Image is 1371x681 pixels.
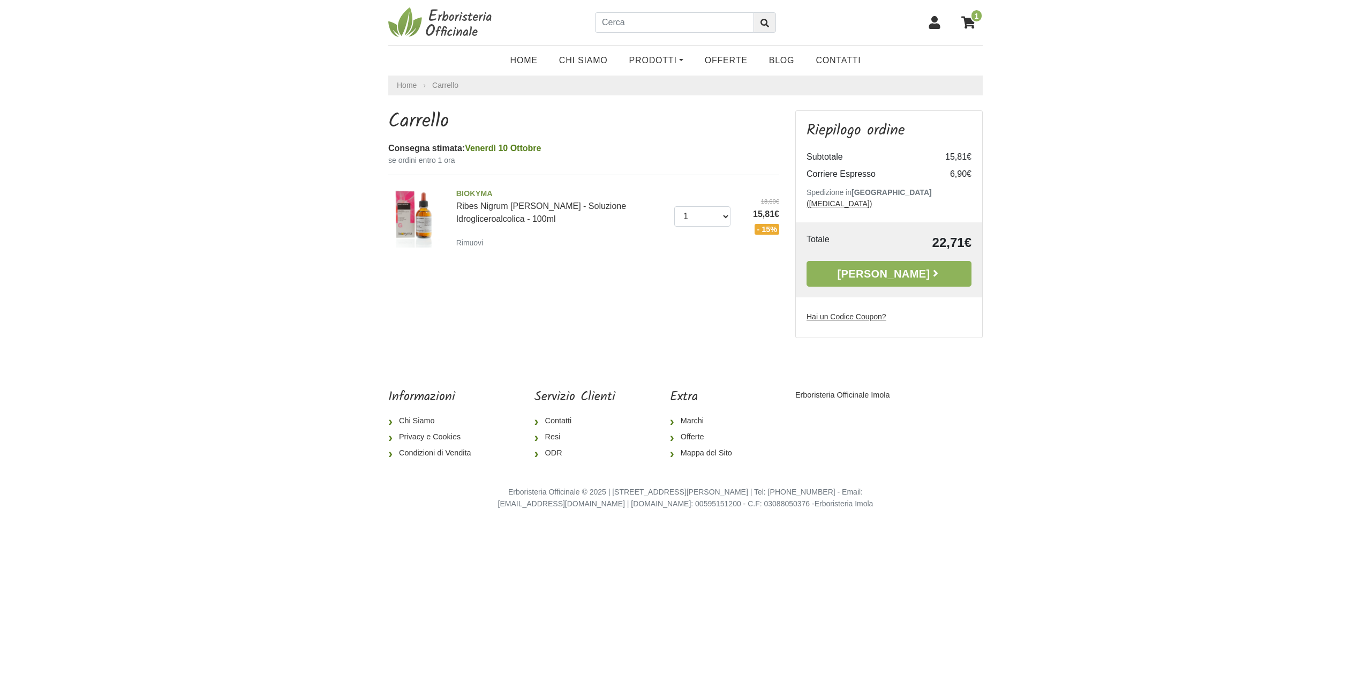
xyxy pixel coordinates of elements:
[385,184,448,248] img: Ribes Nigrum gemme - Soluzione Idrogliceroalcolica - 100ml
[807,166,929,183] td: Corriere Espresso
[795,391,890,399] a: Erboristeria Officinale Imola
[619,50,694,71] a: Prodotti
[388,445,479,461] a: Condizioni di Vendita
[739,208,779,221] span: 15,81€
[670,445,741,461] a: Mappa del Sito
[534,445,615,461] a: ODR
[432,81,458,89] a: Carrello
[694,50,758,71] a: OFFERTE
[805,50,871,71] a: Contatti
[929,166,971,183] td: 6,90€
[465,144,541,153] span: Venerdì 10 Ottobre
[852,188,932,197] b: [GEOGRAPHIC_DATA]
[456,238,484,247] small: Rimuovi
[388,6,495,39] img: Erboristeria Officinale
[929,148,971,166] td: 15,81€
[388,76,983,95] nav: breadcrumb
[670,429,741,445] a: Offerte
[807,261,971,287] a: [PERSON_NAME]
[807,122,971,140] h3: Riepilogo ordine
[456,188,666,223] a: BIOKYMARibes Nigrum [PERSON_NAME] - Soluzione Idrogliceroalcolica - 100ml
[807,312,886,321] u: Hai un Codice Coupon?
[755,224,779,235] span: - 15%
[534,390,615,405] h5: Servizio Clienti
[456,236,488,249] a: Rimuovi
[388,413,479,429] a: Chi Siamo
[807,187,971,209] p: Spedizione in
[970,9,983,23] span: 1
[807,311,886,323] label: Hai un Codice Coupon?
[388,155,779,166] small: se ordini entro 1 ora
[807,199,872,208] a: ([MEDICAL_DATA])
[815,499,873,508] a: Erboristeria Imola
[867,233,971,252] td: 22,71€
[534,429,615,445] a: Resi
[498,488,873,508] small: Erboristeria Officinale © 2025 | [STREET_ADDRESS][PERSON_NAME] | Tel: [PHONE_NUMBER] - Email: [EM...
[548,50,619,71] a: Chi Siamo
[500,50,548,71] a: Home
[388,110,779,133] h1: Carrello
[595,12,754,33] input: Cerca
[670,413,741,429] a: Marchi
[534,413,615,429] a: Contatti
[388,142,779,155] div: Consegna stimata:
[397,80,417,91] a: Home
[956,9,983,36] a: 1
[758,50,805,71] a: Blog
[388,429,479,445] a: Privacy e Cookies
[456,188,666,200] span: BIOKYMA
[388,390,479,405] h5: Informazioni
[670,390,741,405] h5: Extra
[739,197,779,206] del: 18,60€
[807,233,867,252] td: Totale
[807,148,929,166] td: Subtotale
